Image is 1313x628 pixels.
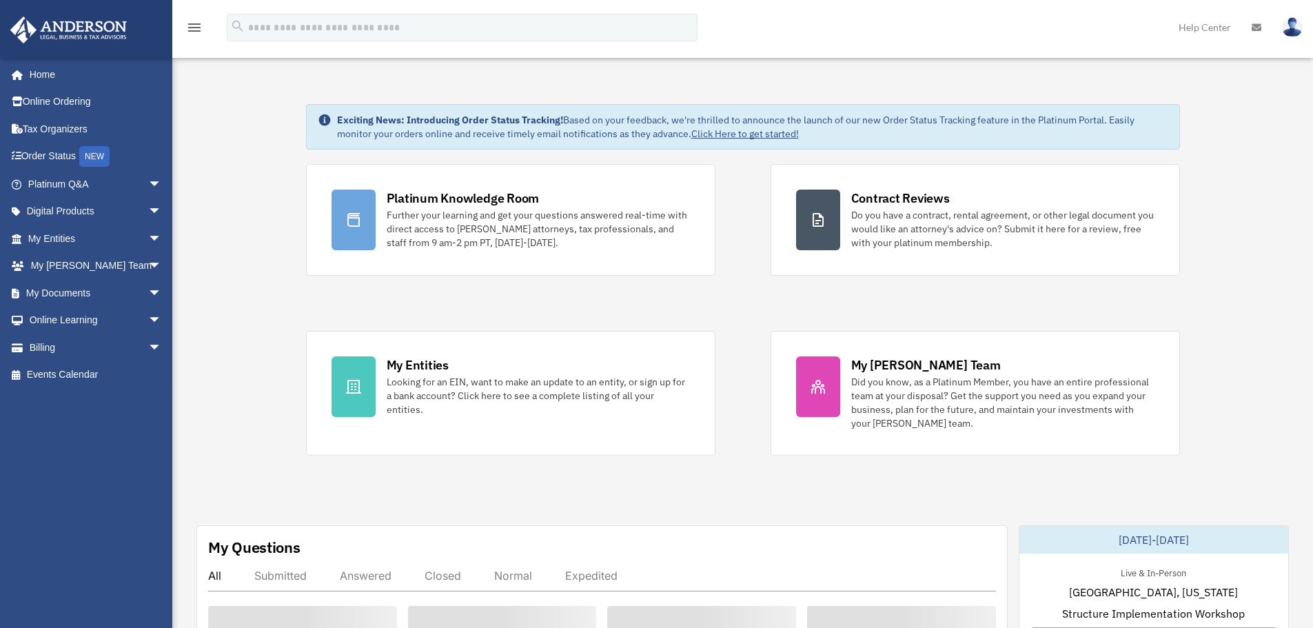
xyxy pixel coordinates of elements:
span: arrow_drop_down [148,198,176,226]
span: arrow_drop_down [148,225,176,253]
div: My [PERSON_NAME] Team [851,356,1001,374]
span: arrow_drop_down [148,307,176,335]
a: menu [186,24,203,36]
a: Order StatusNEW [10,143,183,171]
span: [GEOGRAPHIC_DATA], [US_STATE] [1069,584,1238,600]
div: Contract Reviews [851,190,950,207]
div: Did you know, as a Platinum Member, you have an entire professional team at your disposal? Get th... [851,375,1154,430]
img: User Pic [1282,17,1303,37]
a: My [PERSON_NAME] Teamarrow_drop_down [10,252,183,280]
i: search [230,19,245,34]
a: Platinum Q&Aarrow_drop_down [10,170,183,198]
a: My Documentsarrow_drop_down [10,279,183,307]
span: arrow_drop_down [148,334,176,362]
div: Expedited [565,569,618,583]
div: Based on your feedback, we're thrilled to announce the launch of our new Order Status Tracking fe... [337,113,1168,141]
div: Closed [425,569,461,583]
i: menu [186,19,203,36]
a: Contract Reviews Do you have a contract, rental agreement, or other legal document you would like... [771,164,1180,276]
strong: Exciting News: Introducing Order Status Tracking! [337,114,563,126]
a: Online Ordering [10,88,183,116]
a: My Entitiesarrow_drop_down [10,225,183,252]
div: Submitted [254,569,307,583]
div: Further your learning and get your questions answered real-time with direct access to [PERSON_NAM... [387,208,690,250]
a: Billingarrow_drop_down [10,334,183,361]
img: Anderson Advisors Platinum Portal [6,17,131,43]
div: Do you have a contract, rental agreement, or other legal document you would like an attorney's ad... [851,208,1154,250]
a: Platinum Knowledge Room Further your learning and get your questions answered real-time with dire... [306,164,715,276]
a: Click Here to get started! [691,128,799,140]
div: My Entities [387,356,449,374]
div: Normal [494,569,532,583]
a: My Entities Looking for an EIN, want to make an update to an entity, or sign up for a bank accoun... [306,331,715,456]
div: Live & In-Person [1110,565,1197,579]
a: Digital Productsarrow_drop_down [10,198,183,225]
div: NEW [79,146,110,167]
div: Answered [340,569,391,583]
a: Tax Organizers [10,115,183,143]
span: Structure Implementation Workshop [1062,605,1245,622]
div: All [208,569,221,583]
a: Online Learningarrow_drop_down [10,307,183,334]
span: arrow_drop_down [148,252,176,281]
div: Looking for an EIN, want to make an update to an entity, or sign up for a bank account? Click her... [387,375,690,416]
a: Events Calendar [10,361,183,389]
a: Home [10,61,176,88]
div: Platinum Knowledge Room [387,190,540,207]
span: arrow_drop_down [148,170,176,199]
div: My Questions [208,537,301,558]
div: [DATE]-[DATE] [1019,526,1288,554]
a: My [PERSON_NAME] Team Did you know, as a Platinum Member, you have an entire professional team at... [771,331,1180,456]
span: arrow_drop_down [148,279,176,307]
